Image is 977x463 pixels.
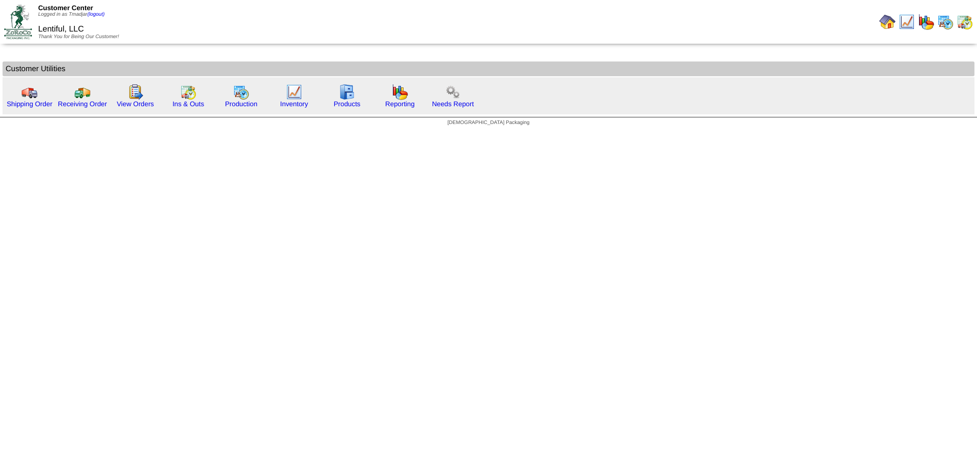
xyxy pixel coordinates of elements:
img: truck.gif [21,84,38,100]
img: cabinet.gif [339,84,355,100]
span: [DEMOGRAPHIC_DATA] Packaging [447,120,529,126]
img: calendarinout.gif [180,84,196,100]
img: home.gif [879,14,896,30]
img: calendarprod.gif [937,14,954,30]
img: workorder.gif [127,84,143,100]
span: Thank You for Being Our Customer! [38,34,119,40]
img: calendarprod.gif [233,84,249,100]
img: graph.gif [918,14,934,30]
a: View Orders [117,100,154,108]
a: (logout) [88,12,105,17]
img: calendarinout.gif [957,14,973,30]
img: line_graph.gif [286,84,302,100]
a: Ins & Outs [173,100,204,108]
a: Production [225,100,257,108]
img: workflow.png [445,84,461,100]
a: Receiving Order [58,100,107,108]
td: Customer Utilities [3,61,974,76]
img: ZoRoCo_Logo(Green%26Foil)%20jpg.webp [4,5,32,39]
a: Shipping Order [7,100,52,108]
span: Customer Center [38,4,93,12]
a: Products [334,100,361,108]
img: truck2.gif [74,84,91,100]
img: graph.gif [392,84,408,100]
img: line_graph.gif [899,14,915,30]
span: Lentiful, LLC [38,25,84,34]
a: Inventory [280,100,308,108]
a: Reporting [385,100,415,108]
a: Needs Report [432,100,474,108]
span: Logged in as Tmadjar [38,12,105,17]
